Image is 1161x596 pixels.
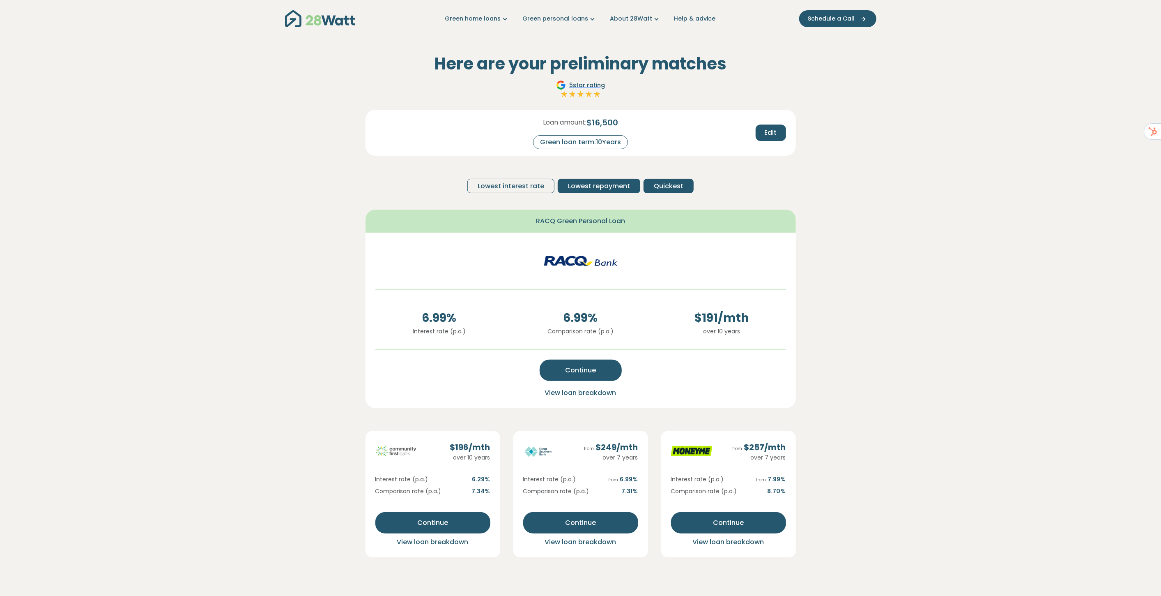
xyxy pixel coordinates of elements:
[545,537,616,547] span: View loan breakdown
[285,10,355,27] img: 28Watt
[450,441,490,453] div: $ 196 /mth
[593,90,601,98] img: Full star
[375,537,490,547] button: View loan breakdown
[565,518,596,528] span: Continue
[658,327,786,336] p: over 10 years
[671,512,786,534] button: Continue
[417,518,448,528] span: Continue
[577,90,585,98] img: Full star
[523,512,638,534] button: Continue
[733,453,786,462] div: over 7 years
[609,475,638,484] span: 6.99 %
[671,441,712,462] img: moneyme logo
[565,365,596,375] span: Continue
[644,179,694,193] button: Quickest
[540,360,622,381] button: Continue
[756,125,786,141] button: Edit
[609,477,618,483] span: from
[713,518,744,528] span: Continue
[523,537,638,547] button: View loan breakdown
[568,181,630,191] span: Lowest repayment
[610,14,661,23] a: About 28Watt
[756,475,786,484] span: 7.99 %
[397,537,469,547] span: View loan breakdown
[622,487,638,496] span: 7.31 %
[568,90,577,98] img: Full star
[536,216,625,226] span: RACQ Green Personal Loan
[375,487,441,496] span: Comparison rate (p.a.)
[375,475,428,484] span: Interest rate (p.a.)
[658,310,786,327] span: $ 191 /mth
[674,14,716,23] a: Help & advice
[756,477,766,483] span: from
[671,537,786,547] button: View loan breakdown
[569,81,605,90] span: 5 star rating
[543,118,586,127] span: Loan amount:
[671,475,724,484] span: Interest rate (p.a.)
[523,475,576,484] span: Interest rate (p.a.)
[467,179,554,193] button: Lowest interest rate
[523,14,597,23] a: Green personal loans
[808,14,855,23] span: Schedule a Call
[478,181,544,191] span: Lowest interest rate
[450,453,490,462] div: over 10 years
[523,441,564,462] img: great-southern logo
[544,243,618,280] img: racq-personal logo
[472,475,490,484] span: 6.29 %
[445,14,510,23] a: Green home loans
[584,446,594,452] span: from
[654,181,683,191] span: Quickest
[523,487,589,496] span: Comparison rate (p.a.)
[733,441,786,453] div: $ 257 /mth
[799,10,876,27] button: Schedule a Call
[671,487,737,496] span: Comparison rate (p.a.)
[555,80,606,100] a: Google5star ratingFull starFull starFull starFull starFull star
[545,388,616,397] span: View loan breakdown
[375,512,490,534] button: Continue
[366,54,796,74] h2: Here are your preliminary matches
[765,128,777,138] span: Edit
[533,135,628,149] div: Green loan term: 10 Years
[285,8,876,29] nav: Main navigation
[375,310,503,327] span: 6.99 %
[585,90,593,98] img: Full star
[375,441,416,462] img: community-first logo
[517,327,645,336] p: Comparison rate (p.a.)
[517,310,645,327] span: 6.99 %
[560,90,568,98] img: Full star
[586,116,618,129] span: $ 16,500
[584,441,638,453] div: $ 249 /mth
[543,388,619,398] button: View loan breakdown
[556,80,566,90] img: Google
[693,537,764,547] span: View loan breakdown
[472,487,490,496] span: 7.34 %
[733,446,743,452] span: from
[584,453,638,462] div: over 7 years
[768,487,786,496] span: 8.70 %
[375,327,503,336] p: Interest rate (p.a.)
[558,179,640,193] button: Lowest repayment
